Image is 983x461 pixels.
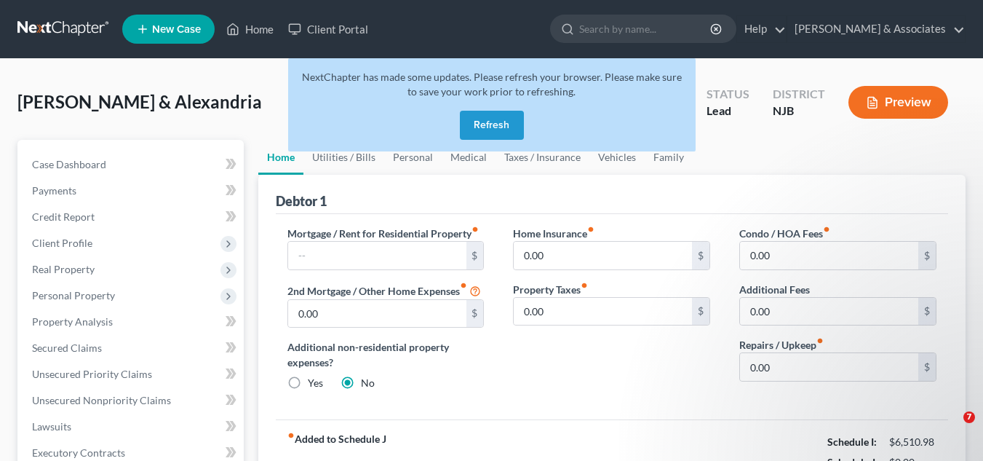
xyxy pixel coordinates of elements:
[963,411,975,423] span: 7
[20,151,244,178] a: Case Dashboard
[918,242,936,269] div: $
[287,226,479,241] label: Mortgage / Rent for Residential Property
[889,435,936,449] div: $6,510.98
[739,282,810,297] label: Additional Fees
[281,16,375,42] a: Client Portal
[514,298,692,326] input: --
[258,140,303,175] a: Home
[466,242,484,269] div: $
[32,184,76,197] span: Payments
[32,210,95,223] span: Credit Report
[288,242,466,269] input: --
[20,361,244,387] a: Unsecured Priority Claims
[773,86,825,103] div: District
[32,158,106,170] span: Case Dashboard
[219,16,281,42] a: Home
[288,300,466,328] input: --
[32,263,95,275] span: Real Property
[20,309,244,335] a: Property Analysis
[460,282,467,289] i: fiber_manual_record
[692,242,709,269] div: $
[587,226,594,233] i: fiber_manual_record
[581,282,588,289] i: fiber_manual_record
[848,86,948,119] button: Preview
[17,91,262,112] span: [PERSON_NAME] & Alexandria
[361,376,375,390] label: No
[918,298,936,326] div: $
[740,242,918,269] input: --
[20,335,244,361] a: Secured Claims
[32,237,92,249] span: Client Profile
[827,436,877,448] strong: Schedule I:
[20,178,244,204] a: Payments
[513,282,588,297] label: Property Taxes
[513,226,594,241] label: Home Insurance
[302,71,682,98] span: NextChapter has made some updates. Please refresh your browser. Please make sure to save your wor...
[32,342,102,354] span: Secured Claims
[466,300,484,328] div: $
[276,192,327,210] div: Debtor 1
[20,387,244,414] a: Unsecured Nonpriority Claims
[707,86,749,103] div: Status
[739,226,830,241] label: Condo / HOA Fees
[737,16,786,42] a: Help
[32,315,113,328] span: Property Analysis
[32,289,115,302] span: Personal Property
[740,298,918,326] input: --
[707,103,749,119] div: Lead
[934,411,968,446] iframe: Intercom live chat
[152,24,201,35] span: New Case
[287,339,485,370] label: Additional non-residential property expenses?
[287,432,295,439] i: fiber_manual_record
[823,226,830,233] i: fiber_manual_record
[287,282,481,299] label: 2nd Mortgage / Other Home Expenses
[20,414,244,440] a: Lawsuits
[692,298,709,326] div: $
[787,16,965,42] a: [PERSON_NAME] & Associates
[773,103,825,119] div: NJB
[32,420,71,433] span: Lawsuits
[308,376,323,390] label: Yes
[32,368,152,380] span: Unsecured Priority Claims
[32,446,125,459] span: Executory Contracts
[32,394,171,406] span: Unsecured Nonpriority Claims
[20,204,244,230] a: Credit Report
[471,226,479,233] i: fiber_manual_record
[460,111,524,140] button: Refresh
[579,15,712,42] input: Search by name...
[514,242,692,269] input: --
